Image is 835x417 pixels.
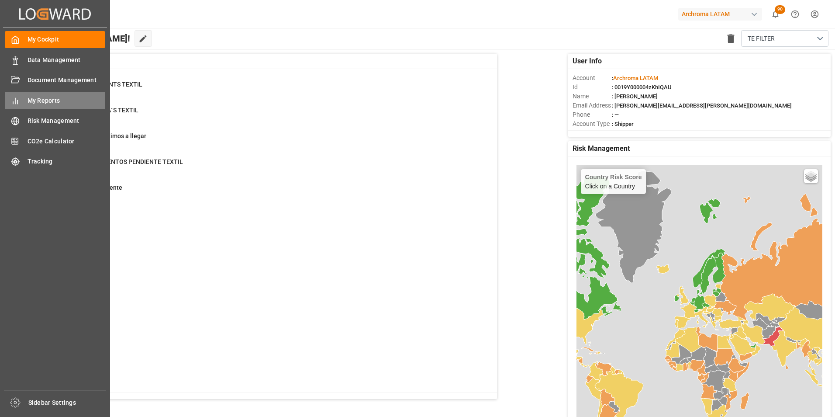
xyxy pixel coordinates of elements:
span: Email Address [573,101,612,110]
a: 47CAMBIO DE ETA´S TEXTILContainer Schema [45,106,486,124]
a: Document Management [5,72,105,89]
span: My Cockpit [28,35,106,44]
span: Account [573,73,612,83]
div: Archroma LATAM [678,8,762,21]
span: My Reports [28,96,106,105]
span: Archroma LATAM [613,75,658,81]
span: Name [573,92,612,101]
a: 489Textil PO PendientePurchase Orders [45,183,486,202]
span: User Info [573,56,602,66]
span: Phone [573,110,612,119]
span: : [PERSON_NAME] [612,93,658,100]
span: Id [573,83,612,92]
span: : [PERSON_NAME][EMAIL_ADDRESS][PERSON_NAME][DOMAIN_NAME] [612,102,792,109]
a: Tracking [5,153,105,170]
span: Hello [PERSON_NAME]! [36,30,130,47]
span: Risk Management [573,143,630,154]
span: 90 [775,5,785,14]
span: Account Type [573,119,612,129]
span: : Shipper [612,121,634,127]
span: : 0019Y000004zKhIQAU [612,84,672,90]
span: : [612,75,658,81]
a: Risk Management [5,112,105,129]
button: open menu [741,30,828,47]
span: Sidebar Settings [28,398,107,407]
a: 61En transito proximos a llegarContainer Schema [45,132,486,150]
h4: Country Risk Score [585,174,642,181]
a: CO2e Calculator [5,132,105,149]
button: show 90 new notifications [766,4,785,24]
span: CO2e Calculator [28,137,106,146]
span: Risk Management [28,116,106,125]
span: Tracking [28,157,106,166]
a: Layers [804,169,818,183]
a: My Reports [5,92,105,109]
span: ENVIO DOCUMENTOS PENDIENTE TEXTIL [67,158,183,165]
a: 96TRANSSHIPMENTS TEXTILContainer Schema [45,80,486,98]
span: Data Management [28,56,106,65]
button: Help Center [785,4,805,24]
a: My Cockpit [5,31,105,48]
a: 13ENVIO DOCUMENTOS PENDIENTE TEXTILPurchase Orders [45,157,486,176]
div: Click on a Country [585,174,642,190]
a: Data Management [5,51,105,68]
span: : — [612,111,619,118]
span: Document Management [28,76,106,85]
button: Archroma LATAM [678,6,766,22]
span: TE FILTER [748,34,775,43]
